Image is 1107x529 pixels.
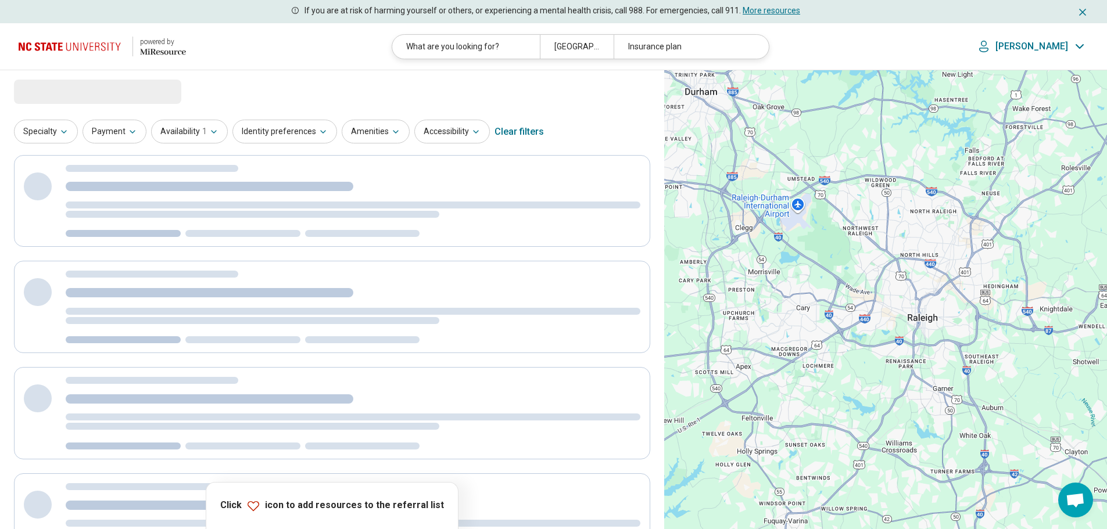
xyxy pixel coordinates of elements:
[140,37,186,47] div: powered by
[995,41,1068,52] p: [PERSON_NAME]
[83,120,146,143] button: Payment
[232,120,337,143] button: Identity preferences
[14,80,112,103] span: Loading...
[614,35,761,59] div: Insurance plan
[342,120,410,143] button: Amenities
[19,33,126,60] img: North Carolina State University
[14,120,78,143] button: Specialty
[1058,483,1093,517] div: Open chat
[220,499,444,513] p: Click icon to add resources to the referral list
[1077,5,1088,19] button: Dismiss
[304,5,800,17] p: If you are at risk of harming yourself or others, or experiencing a mental health crisis, call 98...
[414,120,490,143] button: Accessibility
[540,35,614,59] div: [GEOGRAPHIC_DATA], [GEOGRAPHIC_DATA] 27695
[495,118,544,146] div: Clear filters
[392,35,540,59] div: What are you looking for?
[743,6,800,15] a: More resources
[202,125,207,138] span: 1
[151,120,228,143] button: Availability1
[19,33,186,60] a: North Carolina State University powered by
